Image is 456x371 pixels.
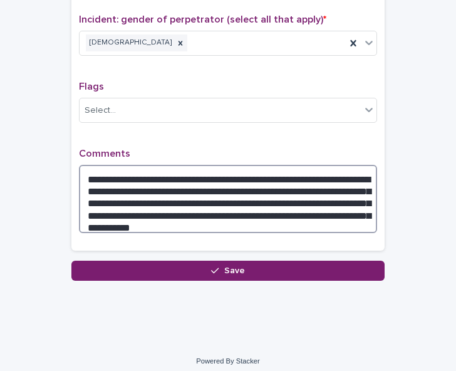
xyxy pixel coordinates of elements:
[71,261,385,281] button: Save
[79,149,130,159] span: Comments
[224,266,245,275] span: Save
[79,81,104,91] span: Flags
[79,14,326,24] span: Incident: gender of perpetrator (select all that apply)
[85,104,116,117] div: Select...
[196,357,259,365] a: Powered By Stacker
[86,34,174,51] div: [DEMOGRAPHIC_DATA]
